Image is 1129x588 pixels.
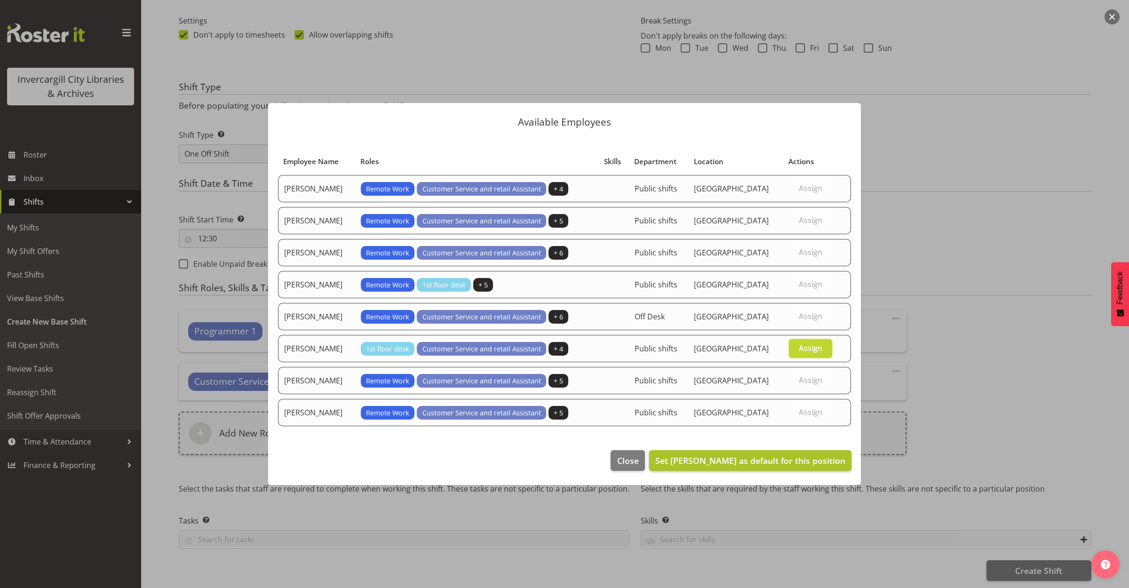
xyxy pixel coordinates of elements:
[799,247,822,257] span: Assign
[366,408,409,418] span: Remote Work
[694,247,769,258] span: [GEOGRAPHIC_DATA]
[1111,262,1129,326] button: Feedback - Show survey
[694,156,724,167] span: Location
[1116,271,1124,304] span: Feedback
[635,247,677,258] span: Public shifts
[799,215,822,225] span: Assign
[278,399,355,426] td: [PERSON_NAME]
[366,184,409,194] span: Remote Work
[649,450,851,471] button: Set [PERSON_NAME] as default for this position
[278,239,355,266] td: [PERSON_NAME]
[278,117,851,127] p: Available Employees
[635,311,665,322] span: Off Desk
[360,156,379,167] span: Roles
[554,312,563,322] span: + 6
[278,175,355,202] td: [PERSON_NAME]
[635,375,677,386] span: Public shifts
[422,184,541,194] span: Customer Service and retail Assistant
[799,279,822,289] span: Assign
[278,367,355,394] td: [PERSON_NAME]
[422,216,541,226] span: Customer Service and retail Assistant
[422,376,541,386] span: Customer Service and retail Assistant
[278,271,355,298] td: [PERSON_NAME]
[478,280,488,290] span: + 5
[554,248,563,258] span: + 6
[283,156,339,167] span: Employee Name
[604,156,621,167] span: Skills
[422,280,466,290] span: 1st floor desk
[554,184,563,194] span: + 4
[694,407,769,418] span: [GEOGRAPHIC_DATA]
[554,408,563,418] span: + 5
[635,279,677,290] span: Public shifts
[799,183,822,193] span: Assign
[554,216,563,226] span: + 5
[799,375,822,385] span: Assign
[278,207,355,234] td: [PERSON_NAME]
[422,408,541,418] span: Customer Service and retail Assistant
[554,344,563,354] span: + 4
[655,455,845,466] span: Set [PERSON_NAME] as default for this position
[554,376,563,386] span: + 5
[694,279,769,290] span: [GEOGRAPHIC_DATA]
[635,343,677,354] span: Public shifts
[799,311,822,321] span: Assign
[366,376,409,386] span: Remote Work
[1101,560,1110,569] img: help-xxl-2.png
[611,450,644,471] button: Close
[366,344,409,354] span: 1st floor desk
[635,215,677,226] span: Public shifts
[278,303,355,330] td: [PERSON_NAME]
[617,454,639,467] span: Close
[694,215,769,226] span: [GEOGRAPHIC_DATA]
[366,216,409,226] span: Remote Work
[278,335,355,362] td: [PERSON_NAME]
[366,280,409,290] span: Remote Work
[694,343,769,354] span: [GEOGRAPHIC_DATA]
[635,183,677,194] span: Public shifts
[799,343,822,353] span: Assign
[422,248,541,258] span: Customer Service and retail Assistant
[694,311,769,322] span: [GEOGRAPHIC_DATA]
[635,407,677,418] span: Public shifts
[366,248,409,258] span: Remote Work
[694,183,769,194] span: [GEOGRAPHIC_DATA]
[788,156,814,167] span: Actions
[634,156,676,167] span: Department
[422,344,541,354] span: Customer Service and retail Assistant
[694,375,769,386] span: [GEOGRAPHIC_DATA]
[422,312,541,322] span: Customer Service and retail Assistant
[366,312,409,322] span: Remote Work
[799,407,822,417] span: Assign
